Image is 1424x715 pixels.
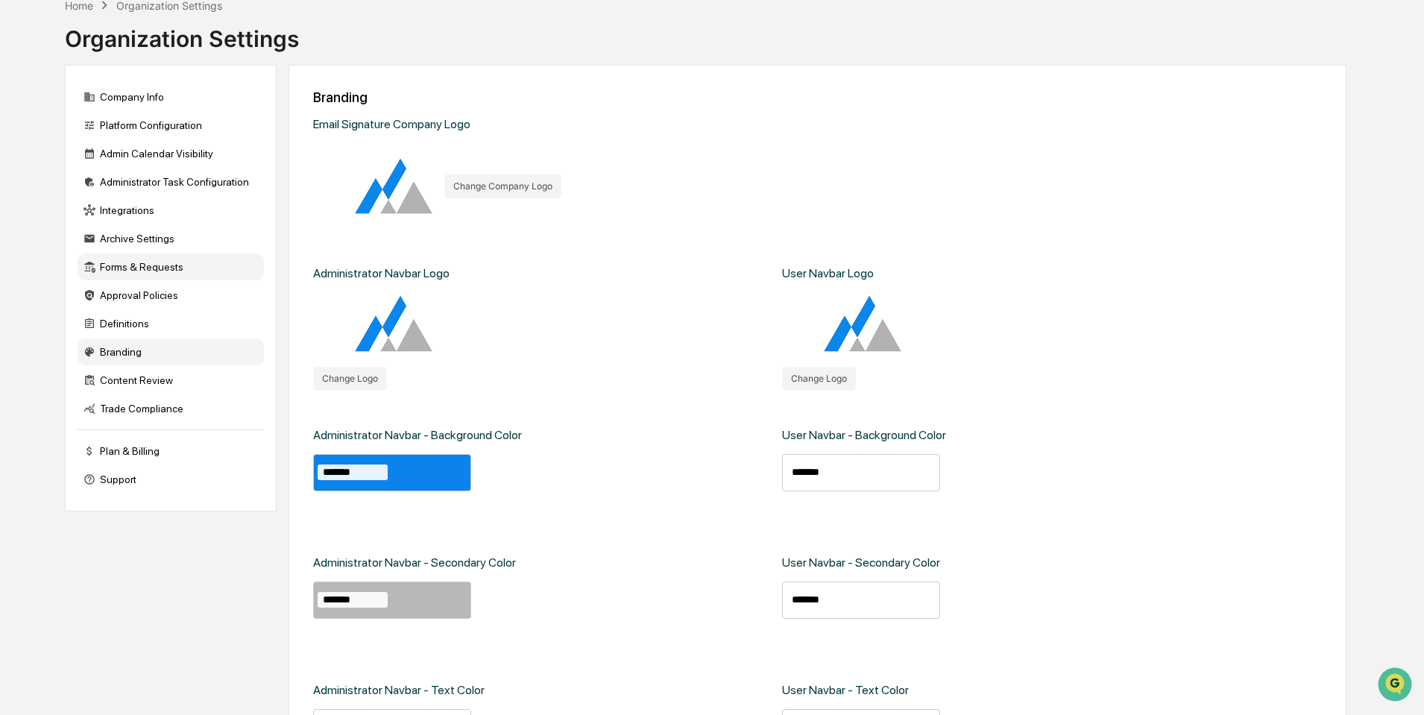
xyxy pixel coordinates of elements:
[78,466,264,493] div: Support
[15,189,27,201] div: 🖐️
[123,188,185,203] span: Attestations
[65,13,299,52] div: Organization Settings
[9,182,102,209] a: 🖐️Preclearance
[313,555,516,570] div: Administrator Navbar - Secondary Color
[102,182,191,209] a: 🗄️Attestations
[108,189,120,201] div: 🗄️
[313,89,1322,105] div: Branding
[313,117,767,131] div: Email Signature Company Logo
[30,188,96,203] span: Preclearance
[782,266,874,280] div: User Navbar Logo
[78,438,264,464] div: Plan & Billing
[78,168,264,195] div: Administrator Task Configuration
[313,266,450,280] div: Administrator Navbar Logo
[78,367,264,394] div: Content Review
[78,253,264,280] div: Forms & Requests
[313,292,432,354] img: Adnmin Logo
[105,252,180,264] a: Powered byPylon
[253,119,271,136] button: Start new chat
[78,282,264,309] div: Approval Policies
[78,395,264,422] div: Trade Compliance
[782,292,901,354] img: User Logo
[15,218,27,230] div: 🔎
[78,112,264,139] div: Platform Configuration
[444,174,561,198] button: Change Company Logo
[15,31,271,55] p: How can we help?
[148,253,180,264] span: Pylon
[313,428,522,442] div: Administrator Navbar - Background Color
[39,68,246,84] input: Clear
[313,683,485,697] div: Administrator Navbar - Text Color
[78,225,264,252] div: Archive Settings
[1376,666,1417,706] iframe: Open customer support
[9,210,100,237] a: 🔎Data Lookup
[313,155,432,217] img: Organization Logo
[782,555,940,570] div: User Navbar - Secondary Color
[78,140,264,167] div: Admin Calendar Visibility
[30,216,94,231] span: Data Lookup
[782,428,946,442] div: User Navbar - Background Color
[782,683,909,697] div: User Navbar - Text Color
[78,84,264,110] div: Company Info
[51,114,245,129] div: Start new chat
[78,338,264,365] div: Branding
[78,197,264,224] div: Integrations
[15,114,42,141] img: 1746055101610-c473b297-6a78-478c-a979-82029cc54cd1
[313,367,387,391] button: Change Logo
[782,367,856,391] button: Change Logo
[51,129,189,141] div: We're available if you need us!
[78,310,264,337] div: Definitions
